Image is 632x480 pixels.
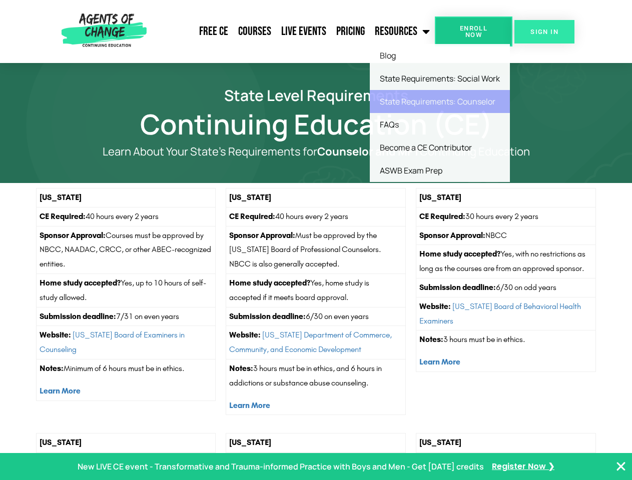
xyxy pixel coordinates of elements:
[31,112,601,135] h1: Continuing Education (CE)
[276,19,331,44] a: Live Events
[370,44,510,182] ul: Resources
[229,311,306,321] strong: Submission deadline:
[370,67,510,90] a: State Requirements: Social Work
[40,311,116,321] strong: Submission deadline:
[40,278,121,287] strong: Home study accepted?
[229,278,310,287] strong: Home study accepted?
[416,226,596,245] td: NBCC
[40,211,86,221] strong: CE Required:
[36,273,216,307] td: Yes, up to 10 hours of self-study allowed.
[615,460,627,472] button: Close Banner
[370,90,510,113] a: State Requirements: Counselor
[331,19,370,44] a: Pricing
[36,207,216,226] td: 40 hours every 2 years
[36,226,216,273] td: Courses must be approved by NBCC, NAADAC, CRCC, or other ABEC-recognized entities.
[229,192,271,202] strong: [US_STATE]
[317,144,420,159] b: Counselor and MFT
[416,278,596,297] td: 6/30 on odd years
[514,20,574,43] a: SIGN IN
[229,361,402,390] p: 3 hours must be in ethics, and 6 hours in addictions or substance abuse counseling.
[40,330,71,339] strong: Website:
[419,230,485,240] strong: Sponsor Approval:
[226,307,406,326] td: 6/30 on even years
[419,437,461,447] strong: [US_STATE]
[419,334,443,344] strong: Notes:
[451,25,496,38] span: Enroll Now
[40,386,81,395] a: Learn More
[530,28,558,35] span: SIGN IN
[416,245,596,278] td: Yes, with no restrictions as long as the courses are from an approved sponsor.
[229,363,253,373] strong: Notes:
[40,363,64,373] strong: Notes:
[229,330,261,339] strong: Website:
[151,19,435,44] nav: Menu
[370,136,510,159] a: Become a CE Contributor
[36,452,216,471] td: 24 hours every 2 years
[226,226,406,273] td: Must be approved by the [US_STATE] Board of Professional Counselors. NBCC is also generally accep...
[226,273,406,307] td: Yes, home study is accepted if it meets board approval.
[419,301,451,311] strong: Website:
[229,400,270,410] a: Learn More
[419,192,461,202] strong: [US_STATE]
[226,452,406,471] td: 36 hours every 2 years
[419,301,581,325] a: [US_STATE] Board of Behavioral Health Examiners
[229,230,295,240] strong: Sponsor Approval:
[370,159,510,182] a: ASWB Exam Prep
[419,332,592,347] p: 3 hours must be in ethics.
[194,19,233,44] a: Free CE
[229,330,392,354] a: [US_STATE] Department of Commerce, Community, and Economic Development
[71,145,561,158] p: Learn About Your State’s Requirements for Continuing Education
[435,16,512,46] a: Enroll Now
[416,452,596,471] td: 40 hours every 2 years
[40,330,185,354] a: [US_STATE] Board of Examiners in Counseling
[78,459,484,474] p: New LIVE CE event - Transformative and Trauma-informed Practice with Boys and Men - Get [DATE] cr...
[226,207,406,226] td: 40 hours every 2 years
[40,437,82,447] strong: [US_STATE]
[370,44,510,67] a: Blog
[40,192,82,202] strong: [US_STATE]
[233,19,276,44] a: Courses
[419,357,460,366] a: Learn More
[36,307,216,326] td: 7/31 on even years
[419,282,496,292] strong: Submission deadline:
[229,437,271,447] strong: [US_STATE]
[419,249,500,258] strong: Home study accepted?
[229,211,275,221] strong: CE Required:
[370,113,510,136] a: FAQs
[492,459,554,474] a: Register Now ❯
[31,88,601,102] h2: State Level Requirements
[40,230,106,240] strong: Sponsor Approval:
[370,19,435,44] a: Resources
[40,361,213,376] p: Minimum of 6 hours must be in ethics.
[416,207,596,226] td: 30 hours every 2 years
[419,211,465,221] strong: CE Required:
